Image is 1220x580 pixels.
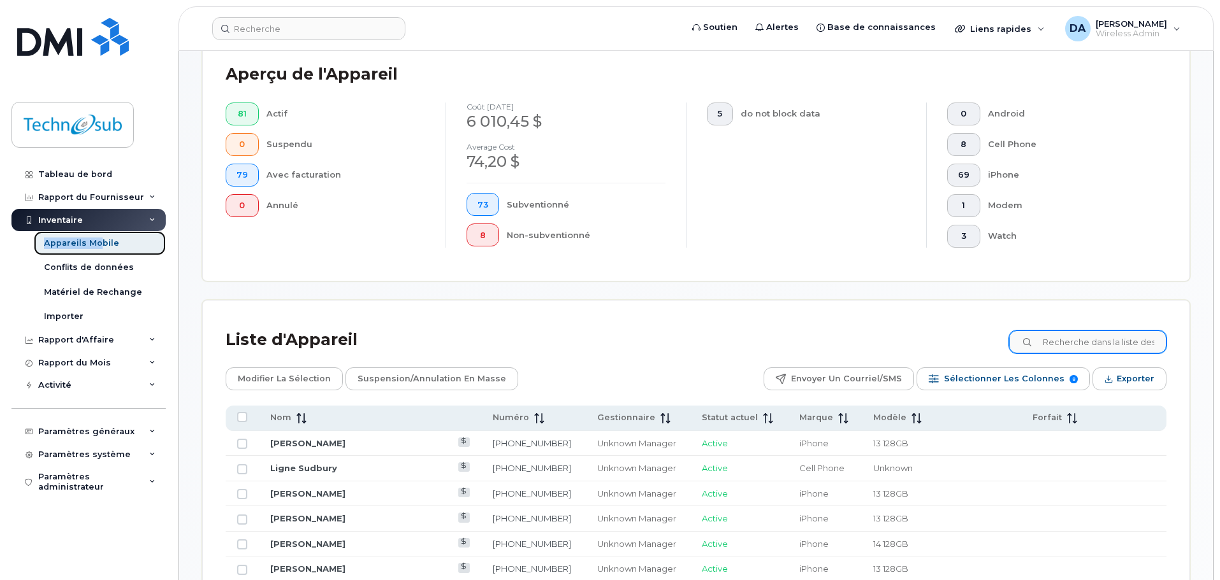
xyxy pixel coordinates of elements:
div: Subventionné [507,193,666,216]
span: 3 [958,231,969,241]
span: 0 [958,109,969,119]
span: 13 128GB [873,488,908,499]
div: Actif [266,103,426,125]
span: Active [702,563,728,574]
span: Envoyer un courriel/SMS [791,369,902,388]
a: [PERSON_NAME] [270,438,345,448]
a: [PHONE_NUMBER] [493,488,571,499]
button: Envoyer un courriel/SMS [764,367,914,390]
span: iPhone [799,539,829,549]
button: 73 [467,193,499,216]
span: Active [702,488,728,499]
div: Unknown Manager [597,513,679,525]
div: Annulé [266,194,426,217]
div: Dave Arseneau [1056,16,1189,41]
span: Active [702,539,728,549]
span: Nom [270,412,291,423]
div: Liens rapides [946,16,1054,41]
span: Wireless Admin [1096,29,1167,39]
span: 8 [958,139,969,150]
span: Suspension/Annulation en masse [358,369,506,388]
div: 74,20 $ [467,151,665,173]
a: [PHONE_NUMBER] [493,463,571,473]
button: Sélectionner les colonnes 8 [917,367,1090,390]
span: DA [1070,21,1086,36]
span: 13 128GB [873,563,908,574]
a: Base de connaissances [808,15,945,40]
a: Ligne Sudbury [270,463,337,473]
span: iPhone [799,563,829,574]
a: View Last Bill [458,488,470,497]
span: Gestionnaire [597,412,655,423]
div: Liste d'Appareil [226,323,358,357]
span: Modifier la sélection [238,369,331,388]
span: Unknown [873,463,913,473]
div: Suspendu [266,133,426,156]
a: [PHONE_NUMBER] [493,438,571,448]
span: Active [702,463,728,473]
button: 69 [947,164,980,187]
span: iPhone [799,438,829,448]
a: View Last Bill [458,462,470,472]
span: Active [702,438,728,448]
span: Modèle [873,412,906,423]
span: Numéro [493,412,529,423]
button: Suspension/Annulation en masse [345,367,518,390]
span: Forfait [1033,412,1062,423]
span: Base de connaissances [827,21,936,34]
span: 73 [477,200,488,210]
button: 1 [947,194,980,217]
a: Soutien [683,15,746,40]
input: Recherche dans la liste des appareils ... [1009,330,1166,353]
a: View Last Bill [458,538,470,548]
button: 8 [467,223,499,246]
button: 79 [226,164,259,187]
div: Non-subventionné [507,223,666,246]
span: Liens rapides [970,24,1031,34]
div: Modem [988,194,1147,217]
button: 3 [947,225,980,248]
div: do not block data [741,103,906,125]
span: 8 [1070,375,1078,383]
span: Statut actuel [702,412,758,423]
span: 79 [236,170,248,180]
span: 81 [236,109,248,119]
div: Unknown Manager [597,437,679,449]
button: 81 [226,103,259,125]
span: iPhone [799,513,829,523]
div: Watch [988,225,1147,248]
h4: Average cost [467,143,665,151]
span: Active [702,513,728,523]
div: Android [988,103,1147,125]
a: Alertes [746,15,808,40]
div: Cell Phone [988,133,1147,156]
button: Exporter [1093,367,1166,390]
a: [PHONE_NUMBER] [493,563,571,574]
div: Unknown Manager [597,488,679,500]
span: [PERSON_NAME] [1096,18,1167,29]
a: [PERSON_NAME] [270,539,345,549]
span: 8 [477,230,488,241]
span: iPhone [799,488,829,499]
span: 1 [958,201,969,211]
div: iPhone [988,164,1147,187]
a: [PERSON_NAME] [270,563,345,574]
input: Recherche [212,17,405,40]
a: [PHONE_NUMBER] [493,539,571,549]
div: Avec facturation [266,164,426,187]
button: 0 [947,103,980,125]
div: Unknown Manager [597,563,679,575]
span: 0 [236,201,248,211]
span: Exporter [1117,369,1154,388]
button: 5 [707,103,733,125]
span: 5 [718,109,722,119]
button: 8 [947,133,980,156]
div: Aperçu de l'Appareil [226,58,398,91]
a: [PERSON_NAME] [270,488,345,499]
span: 14 128GB [873,539,908,549]
div: Unknown Manager [597,538,679,550]
button: 0 [226,194,259,217]
span: Soutien [703,21,737,34]
div: 6 010,45 $ [467,111,665,132]
a: View Last Bill [458,563,470,572]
